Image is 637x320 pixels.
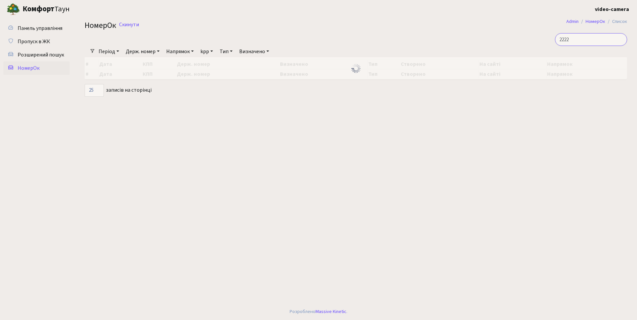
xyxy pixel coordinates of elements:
span: Пропуск в ЖК [18,38,50,45]
label: записів на сторінці [85,84,152,97]
button: Переключити навігацію [83,4,100,15]
a: Admin [566,18,579,25]
span: Таун [23,4,70,15]
a: Панель управління [3,22,70,35]
a: Massive Kinetic [316,308,346,315]
nav: breadcrumb [556,15,637,29]
a: Скинути [119,22,139,28]
a: НомерОк [586,18,605,25]
img: Обробка... [351,63,361,74]
a: Розширений пошук [3,48,70,61]
a: kpp [198,46,216,57]
a: Період [96,46,122,57]
b: Комфорт [23,4,54,14]
a: Визначено [237,46,272,57]
a: НомерОк [3,61,70,75]
b: video-camera [595,6,629,13]
span: Розширений пошук [18,51,64,58]
a: Тип [217,46,235,57]
a: Держ. номер [123,46,162,57]
li: Список [605,18,627,25]
span: НомерОк [18,64,39,72]
img: logo.png [7,3,20,16]
a: Напрямок [164,46,196,57]
select: записів на сторінці [85,84,104,97]
span: НомерОк [85,20,116,31]
span: Панель управління [18,25,62,32]
div: Розроблено . [290,308,347,315]
a: Пропуск в ЖК [3,35,70,48]
a: video-camera [595,5,629,13]
input: Пошук... [555,33,627,46]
